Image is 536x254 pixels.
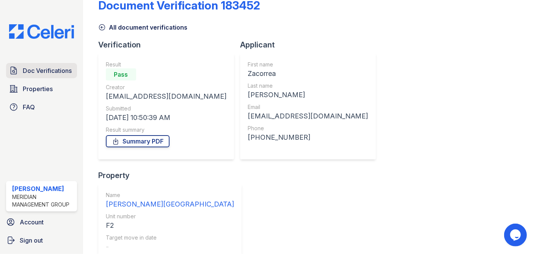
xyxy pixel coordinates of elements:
[106,199,234,210] div: [PERSON_NAME][GEOGRAPHIC_DATA]
[248,68,368,79] div: Zacorrea
[12,184,74,193] div: [PERSON_NAME]
[3,24,80,39] img: CE_Logo_Blue-a8612792a0a2168367f1c8372b55b34899dd931a85d93a1a3d3e32e68fde9ad4.png
[106,213,234,220] div: Unit number
[20,218,44,227] span: Account
[248,82,368,90] div: Last name
[23,66,72,75] span: Doc Verifications
[98,39,240,50] div: Verification
[6,81,77,96] a: Properties
[23,84,53,93] span: Properties
[106,234,234,241] div: Target move in date
[248,90,368,100] div: [PERSON_NAME]
[106,241,234,252] div: -
[106,135,170,147] a: Summary PDF
[106,220,234,231] div: F2
[12,193,74,208] div: Meridian Management Group
[248,61,368,68] div: First name
[6,99,77,115] a: FAQ
[98,23,187,32] a: All document verifications
[98,170,248,181] div: Property
[248,111,368,121] div: [EMAIL_ADDRESS][DOMAIN_NAME]
[248,132,368,143] div: [PHONE_NUMBER]
[3,233,80,248] a: Sign out
[106,191,234,199] div: Name
[106,84,226,91] div: Creator
[106,112,226,123] div: [DATE] 10:50:39 AM
[106,91,226,102] div: [EMAIL_ADDRESS][DOMAIN_NAME]
[248,103,368,111] div: Email
[240,39,382,50] div: Applicant
[504,224,528,246] iframe: chat widget
[248,125,368,132] div: Phone
[3,215,80,230] a: Account
[106,191,234,210] a: Name [PERSON_NAME][GEOGRAPHIC_DATA]
[106,126,226,134] div: Result summary
[6,63,77,78] a: Doc Verifications
[106,61,226,68] div: Result
[20,236,43,245] span: Sign out
[106,105,226,112] div: Submitted
[23,103,35,112] span: FAQ
[106,68,136,80] div: Pass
